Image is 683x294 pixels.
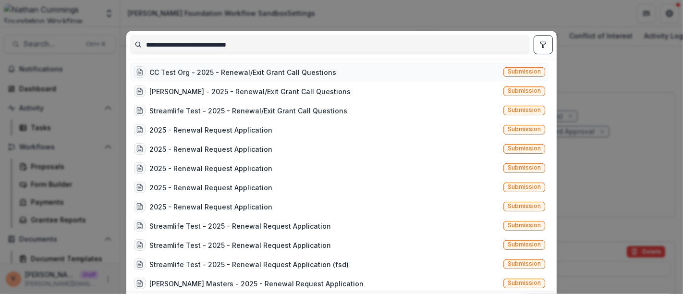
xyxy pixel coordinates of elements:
[508,87,541,94] span: Submission
[149,86,351,97] div: [PERSON_NAME] - 2025 - Renewal/Exit Grant Call Questions
[149,144,272,154] div: 2025 - Renewal Request Application
[149,163,272,173] div: 2025 - Renewal Request Application
[149,202,272,212] div: 2025 - Renewal Request Application
[534,35,553,54] button: toggle filters
[508,241,541,248] span: Submission
[149,125,272,135] div: 2025 - Renewal Request Application
[149,106,347,116] div: Streamlife Test - 2025 - Renewal/Exit Grant Call Questions
[508,222,541,229] span: Submission
[149,259,349,269] div: Streamlife Test - 2025 - Renewal Request Application (fsd)
[508,280,541,286] span: Submission
[508,145,541,152] span: Submission
[508,260,541,267] span: Submission
[508,126,541,133] span: Submission
[508,203,541,209] span: Submission
[149,240,331,250] div: Streamlife Test - 2025 - Renewal Request Application
[508,68,541,75] span: Submission
[508,164,541,171] span: Submission
[508,107,541,113] span: Submission
[149,67,336,77] div: CC Test Org - 2025 - Renewal/Exit Grant Call Questions
[149,221,331,231] div: Streamlife Test - 2025 - Renewal Request Application
[149,183,272,193] div: 2025 - Renewal Request Application
[508,184,541,190] span: Submission
[149,279,364,289] div: [PERSON_NAME] Masters - 2025 - Renewal Request Application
